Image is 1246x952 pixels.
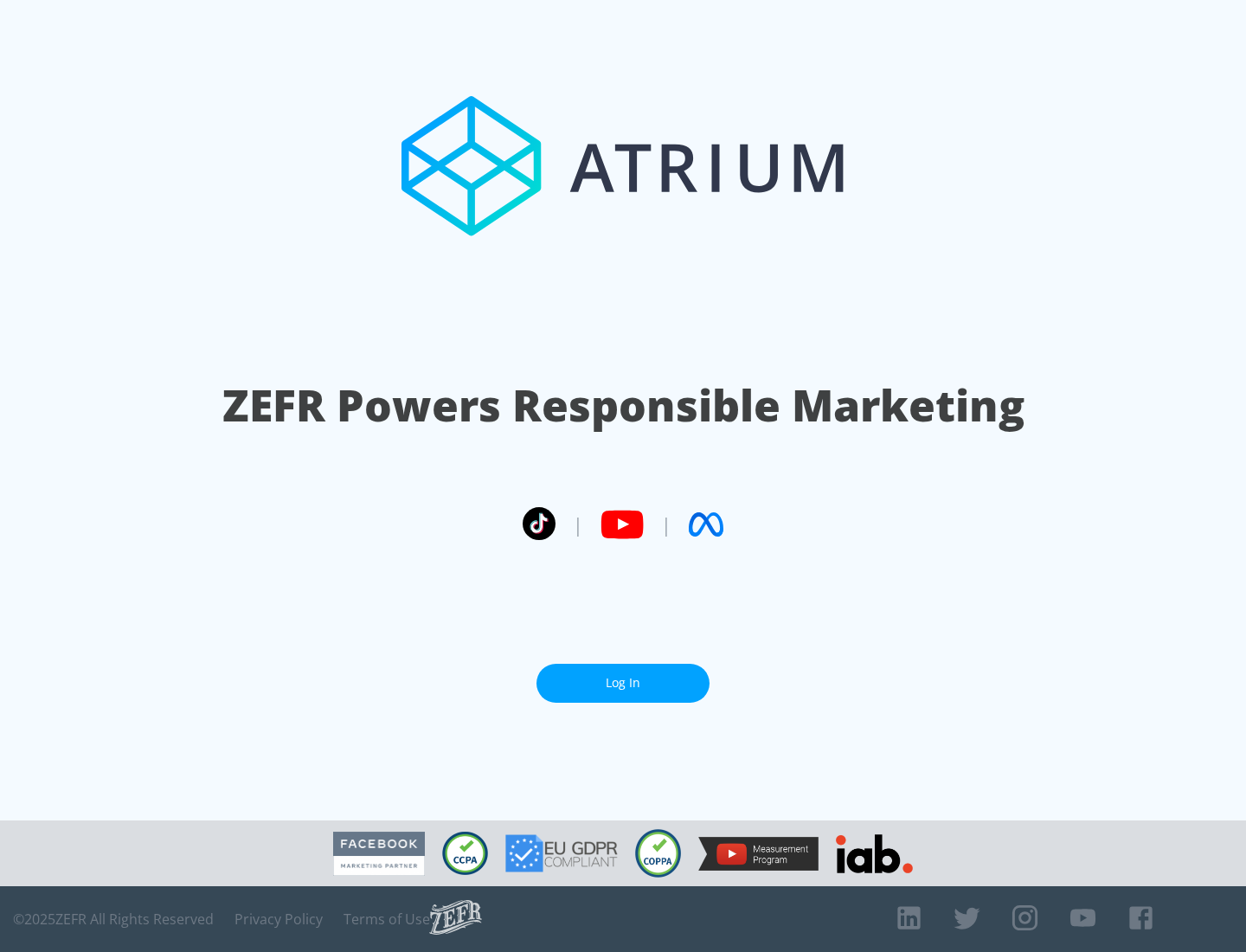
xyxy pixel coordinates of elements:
img: GDPR Compliant [505,834,618,872]
a: Terms of Use [344,910,430,928]
span: | [661,511,671,537]
h1: ZEFR Powers Responsible Marketing [222,376,1024,435]
img: IAB [836,834,913,873]
span: © 2025 ZEFR All Rights Reserved [13,910,214,928]
span: | [573,511,583,537]
img: COPPA Compliant [635,829,681,878]
a: Privacy Policy [234,910,323,928]
img: YouTube Measurement Program [698,837,819,871]
a: Log In [536,664,710,703]
img: Facebook Marketing Partner [333,832,425,876]
img: CCPA Compliant [442,832,488,875]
